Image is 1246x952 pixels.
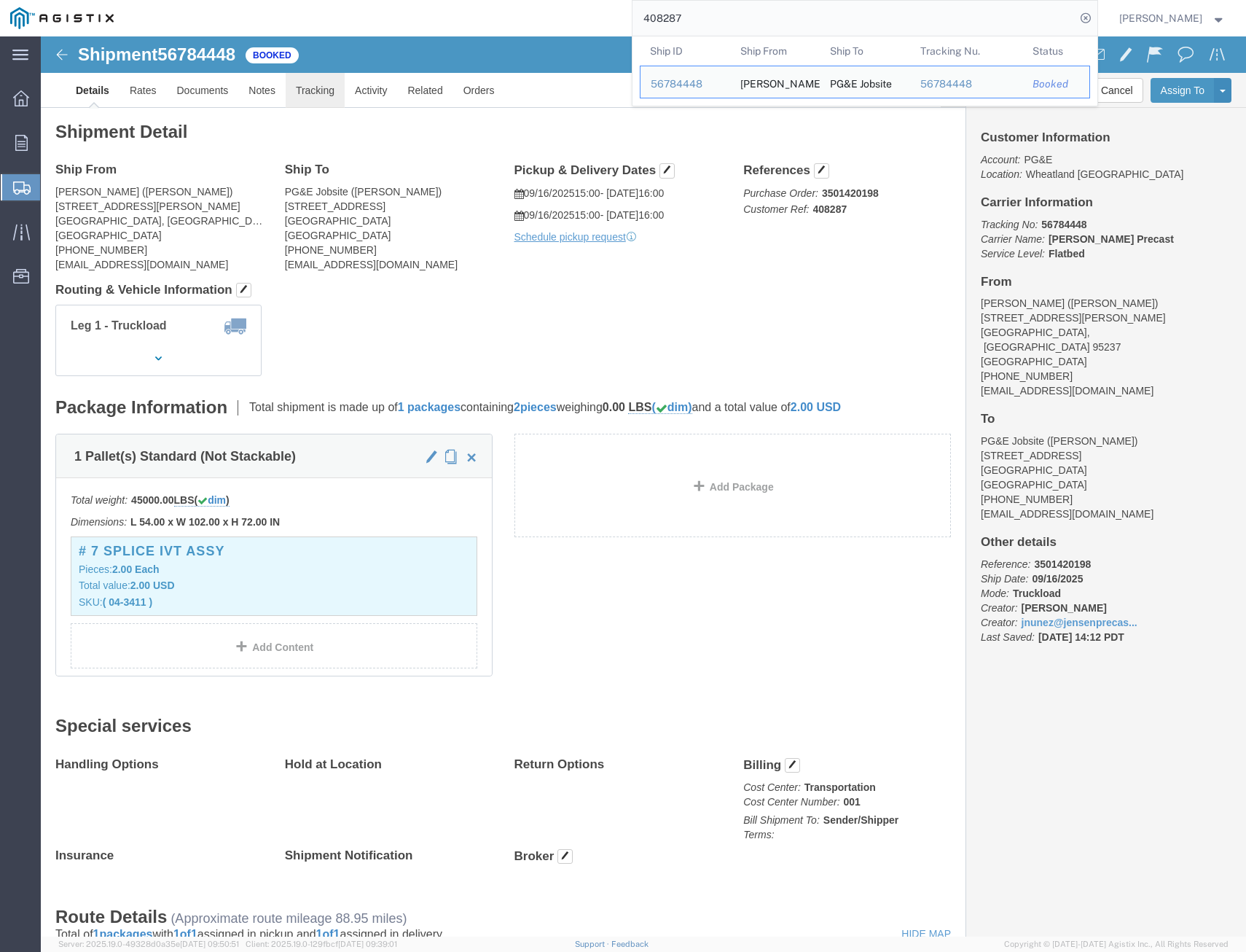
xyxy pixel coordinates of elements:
th: Tracking Nu. [909,36,1022,66]
input: Search for shipment number, reference number [632,1,1075,36]
iframe: FS Legacy Container [41,36,1246,937]
img: logo [10,7,114,29]
th: Ship ID [640,36,730,66]
table: Search Results [640,36,1097,106]
span: [DATE] 09:39:01 [338,940,397,948]
span: Copyright © [DATE]-[DATE] Agistix Inc., All Rights Reserved [1004,938,1229,951]
span: Leilani Castellanos [1119,10,1202,26]
span: Server: 2025.19.0-49328d0a35e [58,940,239,948]
span: [DATE] 09:50:51 [180,940,239,948]
span: Client: 2025.19.0-129fbcf [246,940,397,948]
th: Ship From [729,36,820,66]
button: [PERSON_NAME] [1118,9,1226,27]
div: JENSEN PRECAST [740,66,810,98]
div: 56784448 [920,77,1012,92]
div: Booked [1033,77,1079,92]
a: Feedback [611,940,649,948]
a: Support [575,940,611,948]
div: 56784448 [651,77,720,92]
th: Ship To [820,36,910,66]
div: PG&E Jobsite [830,66,892,98]
th: Status [1022,36,1090,66]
